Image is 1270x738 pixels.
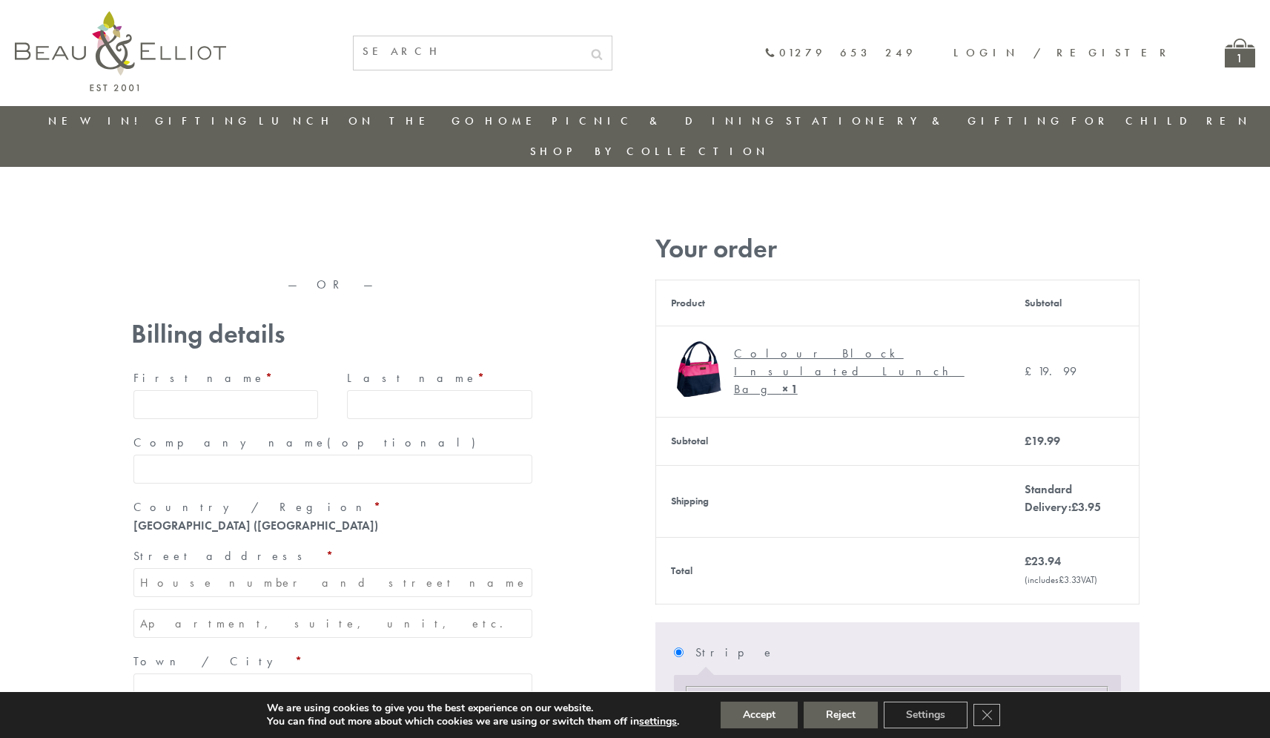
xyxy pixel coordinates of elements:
bdi: 19.99 [1025,363,1076,379]
a: 01279 653 249 [764,47,916,59]
strong: × 1 [782,381,798,397]
th: Total [655,537,1010,604]
a: Picnic & Dining [552,113,778,128]
label: Standard Delivery: [1025,481,1101,515]
h3: Your order [655,234,1140,264]
th: Shipping [655,465,1010,537]
span: £ [1025,363,1038,379]
button: Accept [721,702,798,728]
iframe: Secure express checkout frame [128,228,332,263]
input: SEARCH [354,36,582,67]
a: Shop by collection [530,144,770,159]
div: Colour Block Insulated Lunch Bag [734,345,985,398]
span: 3.33 [1059,573,1081,586]
button: settings [639,715,677,728]
label: Town / City [133,650,532,673]
a: Login / Register [953,45,1173,60]
img: Colour Block Insulated Lunch Bag [671,341,727,397]
th: Subtotal [655,417,1010,465]
a: New in! [48,113,148,128]
bdi: 19.99 [1025,433,1060,449]
small: (includes VAT) [1025,573,1097,586]
span: (optional) [327,435,484,450]
a: Gifting [155,113,251,128]
strong: [GEOGRAPHIC_DATA] ([GEOGRAPHIC_DATA]) [133,518,378,533]
span: £ [1059,573,1064,586]
label: Street address [133,544,532,568]
a: Lunch On The Go [259,113,478,128]
span: £ [1025,433,1031,449]
a: 1 [1225,39,1255,67]
input: House number and street name [133,568,532,597]
th: Subtotal [1010,280,1139,326]
h3: Billing details [131,319,535,349]
span: £ [1071,499,1078,515]
label: First name [133,366,319,390]
a: For Children [1071,113,1251,128]
a: Stationery & Gifting [786,113,1064,128]
label: Country / Region [133,495,532,519]
p: You can find out more about which cookies we are using or switch them off in . [267,715,679,728]
a: Colour Block Insulated Lunch Bag Colour Block Insulated Lunch Bag× 1 [671,341,996,402]
iframe: Secure express checkout frame [334,228,538,263]
th: Product [655,280,1010,326]
label: Stripe [695,641,1120,665]
p: We are using cookies to give you the best experience on our website. [267,702,679,715]
button: Settings [884,702,968,728]
button: Close GDPR Cookie Banner [973,704,1000,726]
a: Home [485,113,544,128]
label: Last name [347,366,532,390]
button: Reject [804,702,878,728]
input: Apartment, suite, unit, etc. (optional) [133,609,532,638]
p: — OR — [131,278,535,291]
bdi: 3.95 [1071,499,1101,515]
img: logo [15,11,226,91]
bdi: 23.94 [1025,553,1061,569]
label: Company name [133,431,532,455]
span: £ [1025,553,1031,569]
